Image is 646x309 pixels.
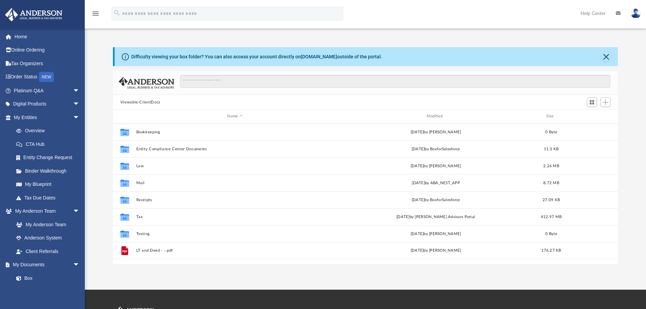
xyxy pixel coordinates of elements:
div: [DATE] by BoxforSalesforce [337,146,534,152]
a: Digital Productsarrow_drop_down [5,97,90,111]
img: User Pic [631,8,641,18]
div: grid [113,123,618,264]
input: Search files and folders [180,75,610,88]
a: My Blueprint [9,178,86,191]
a: Overview [9,124,90,138]
a: My Documentsarrow_drop_down [5,258,86,272]
span: 2.26 MB [543,164,559,168]
span: 0 Byte [545,130,557,134]
div: Name [136,113,334,119]
div: id [116,113,133,119]
a: CTA Hub [9,137,90,151]
div: [DATE] by ABA_NEST_APP [337,180,534,186]
span: arrow_drop_down [73,258,86,272]
button: Entity Compliance Center Documents [136,147,334,151]
div: Size [537,113,565,119]
button: Receipts [136,198,334,202]
a: Anderson System [9,231,86,245]
div: NEW [39,72,54,82]
button: Testing [136,232,334,236]
button: Switch to Grid View [587,97,597,107]
span: 11.3 KB [544,147,559,151]
a: Order StatusNEW [5,70,90,84]
button: Add [601,97,611,107]
div: id [568,113,615,119]
button: Close [601,52,611,61]
button: Tax [136,215,334,219]
a: Binder Walkthrough [9,164,90,178]
a: Home [5,30,90,43]
div: [DATE] by [PERSON_NAME] [337,248,534,254]
button: LT and Deed - -.pdf [136,248,334,253]
span: 412.97 MB [541,215,562,218]
div: [DATE] by [PERSON_NAME] Advisors Portal [337,214,534,220]
a: My Entitiesarrow_drop_down [5,111,90,124]
div: [DATE] by [PERSON_NAME] [337,163,534,169]
i: search [113,9,121,17]
button: Bookkeeping [136,130,334,134]
div: Modified [337,113,535,119]
a: Entity Change Request [9,151,90,165]
i: menu [92,9,100,18]
button: Viewable-ClientDocs [120,99,160,105]
img: Anderson Advisors Platinum Portal [3,8,64,21]
a: Meeting Minutes [9,285,86,298]
span: arrow_drop_down [73,97,86,111]
button: Law [136,164,334,168]
span: 0 Byte [545,232,557,235]
a: menu [92,13,100,18]
span: 27.09 KB [543,198,560,201]
div: [DATE] by [PERSON_NAME] [337,129,534,135]
span: 8.72 MB [543,181,559,185]
a: Tax Organizers [5,57,90,70]
span: 176.27 KB [541,249,561,252]
a: Box [9,271,83,285]
a: [DOMAIN_NAME] [301,54,337,59]
span: arrow_drop_down [73,111,86,124]
div: [DATE] by [PERSON_NAME] [337,231,534,237]
span: arrow_drop_down [73,84,86,98]
a: Tax Due Dates [9,191,90,205]
span: arrow_drop_down [73,205,86,218]
a: Online Ordering [5,43,90,57]
a: Client Referrals [9,245,86,258]
div: [DATE] by BoxforSalesforce [337,197,534,203]
a: My Anderson Team [9,218,83,231]
button: Mail [136,181,334,185]
div: Difficulty viewing your box folder? You can also access your account directly on outside of the p... [131,53,382,60]
a: My Anderson Teamarrow_drop_down [5,205,86,218]
a: Platinum Q&Aarrow_drop_down [5,84,90,97]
